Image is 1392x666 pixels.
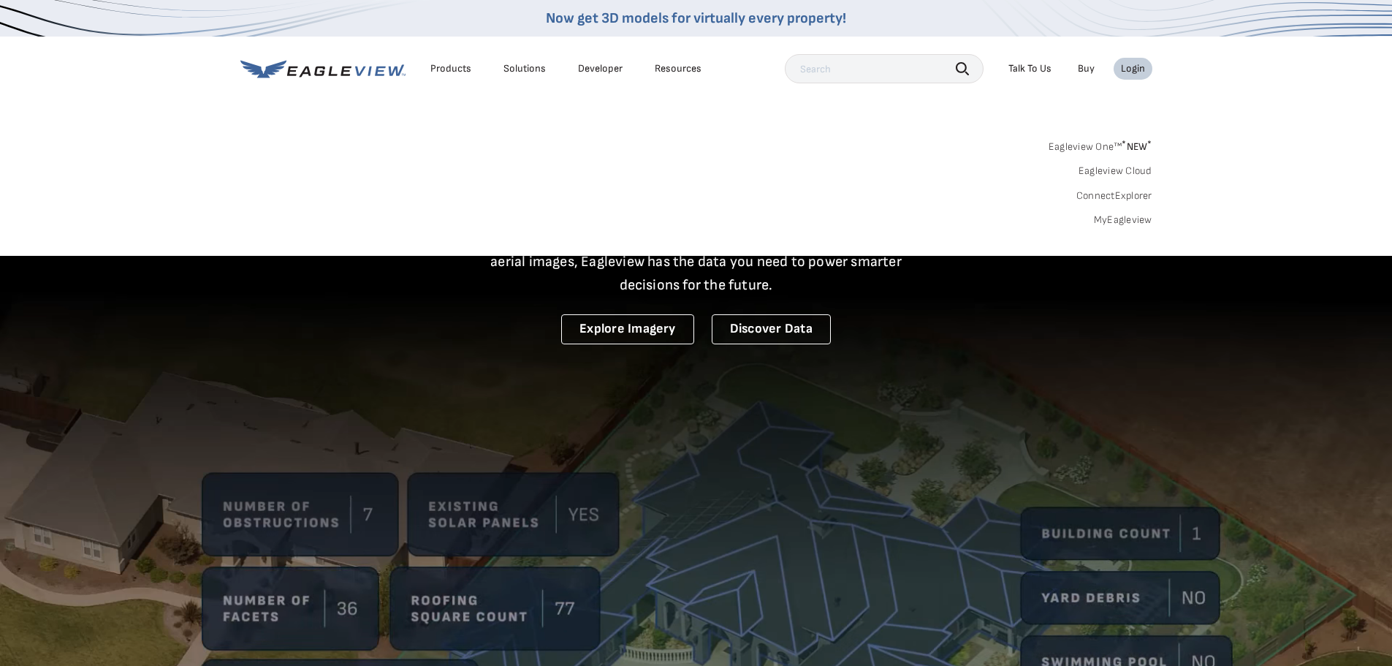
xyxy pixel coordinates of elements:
[1121,62,1145,75] div: Login
[1079,164,1152,178] a: Eagleview Cloud
[1008,62,1051,75] div: Talk To Us
[578,62,623,75] a: Developer
[655,62,701,75] div: Resources
[473,227,920,297] p: A new era starts here. Built on more than 3.5 billion high-resolution aerial images, Eagleview ha...
[1049,136,1152,153] a: Eagleview One™*NEW*
[503,62,546,75] div: Solutions
[785,54,984,83] input: Search
[546,10,846,27] a: Now get 3D models for virtually every property!
[561,314,694,344] a: Explore Imagery
[712,314,831,344] a: Discover Data
[1094,213,1152,227] a: MyEagleview
[1078,62,1095,75] a: Buy
[1122,140,1152,153] span: NEW
[430,62,471,75] div: Products
[1076,189,1152,203] a: ConnectExplorer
